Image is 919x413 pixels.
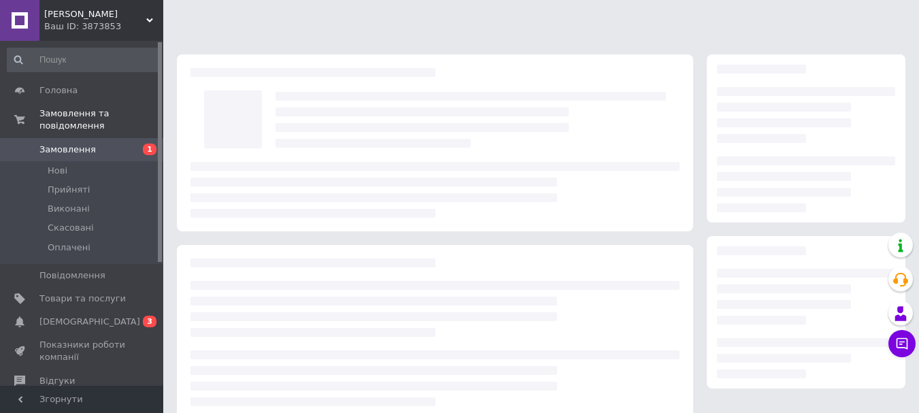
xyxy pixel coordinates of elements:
span: Головна [39,84,78,97]
span: Замовлення та повідомлення [39,108,163,132]
span: Повідомлення [39,269,105,282]
span: Виконані [48,203,90,215]
span: Відгуки [39,375,75,387]
div: Ваш ID: 3873853 [44,20,163,33]
span: Показники роботи компанії [39,339,126,363]
span: Оплачені [48,242,90,254]
span: Скасовані [48,222,94,234]
span: [DEMOGRAPHIC_DATA] [39,316,140,328]
span: 3 [143,316,156,327]
button: Чат з покупцем [888,330,916,357]
span: Нові [48,165,67,177]
span: Товари та послуги [39,293,126,305]
span: Прийняті [48,184,90,196]
input: Пошук [7,48,161,72]
span: Замовлення [39,144,96,156]
span: МАКС МІКС [44,8,146,20]
span: 1 [143,144,156,155]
